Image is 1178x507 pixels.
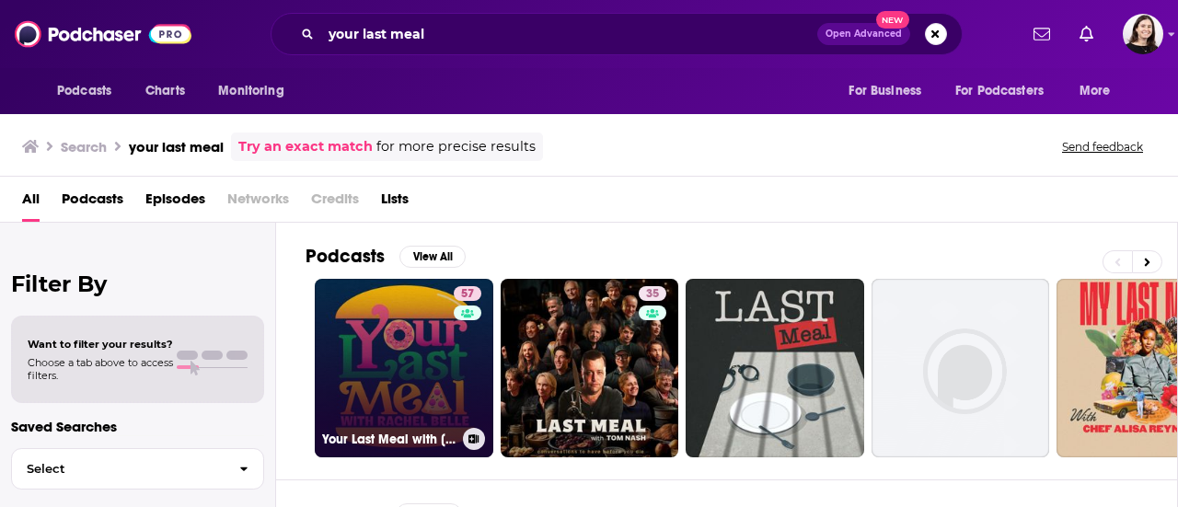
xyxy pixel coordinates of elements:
button: open menu [943,74,1070,109]
h3: Search [61,138,107,156]
span: Select [12,463,225,475]
span: More [1080,78,1111,104]
a: All [22,184,40,222]
button: Open AdvancedNew [817,23,910,45]
span: Podcasts [57,78,111,104]
a: Episodes [145,184,205,222]
h3: your last meal [129,138,224,156]
span: New [876,11,909,29]
button: Send feedback [1057,139,1149,155]
p: Saved Searches [11,418,264,435]
a: 57Your Last Meal with [PERSON_NAME] [315,279,493,457]
a: Podcasts [62,184,123,222]
a: Lists [381,184,409,222]
img: User Profile [1123,14,1163,54]
span: Logged in as lucynalen [1123,14,1163,54]
button: Show profile menu [1123,14,1163,54]
a: 57 [454,286,481,301]
span: Open Advanced [826,29,902,39]
input: Search podcasts, credits, & more... [321,19,817,49]
a: Try an exact match [238,136,373,157]
h2: Filter By [11,271,264,297]
div: Search podcasts, credits, & more... [271,13,963,55]
button: open menu [44,74,135,109]
span: Choose a tab above to access filters. [28,356,173,382]
a: Show notifications dropdown [1026,18,1057,50]
span: Networks [227,184,289,222]
a: PodcastsView All [306,245,466,268]
span: For Business [849,78,921,104]
span: 35 [646,285,659,304]
span: Credits [311,184,359,222]
a: Show notifications dropdown [1072,18,1101,50]
span: For Podcasters [955,78,1044,104]
a: 35 [639,286,666,301]
h2: Podcasts [306,245,385,268]
button: View All [399,246,466,268]
button: Select [11,448,264,490]
span: Charts [145,78,185,104]
span: for more precise results [376,136,536,157]
span: Want to filter your results? [28,338,173,351]
img: Podchaser - Follow, Share and Rate Podcasts [15,17,191,52]
span: 57 [461,285,474,304]
h3: Your Last Meal with [PERSON_NAME] [322,432,456,447]
button: open menu [836,74,944,109]
span: Monitoring [218,78,283,104]
button: open menu [1067,74,1134,109]
button: open menu [205,74,307,109]
a: 35 [501,279,679,457]
a: Charts [133,74,196,109]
